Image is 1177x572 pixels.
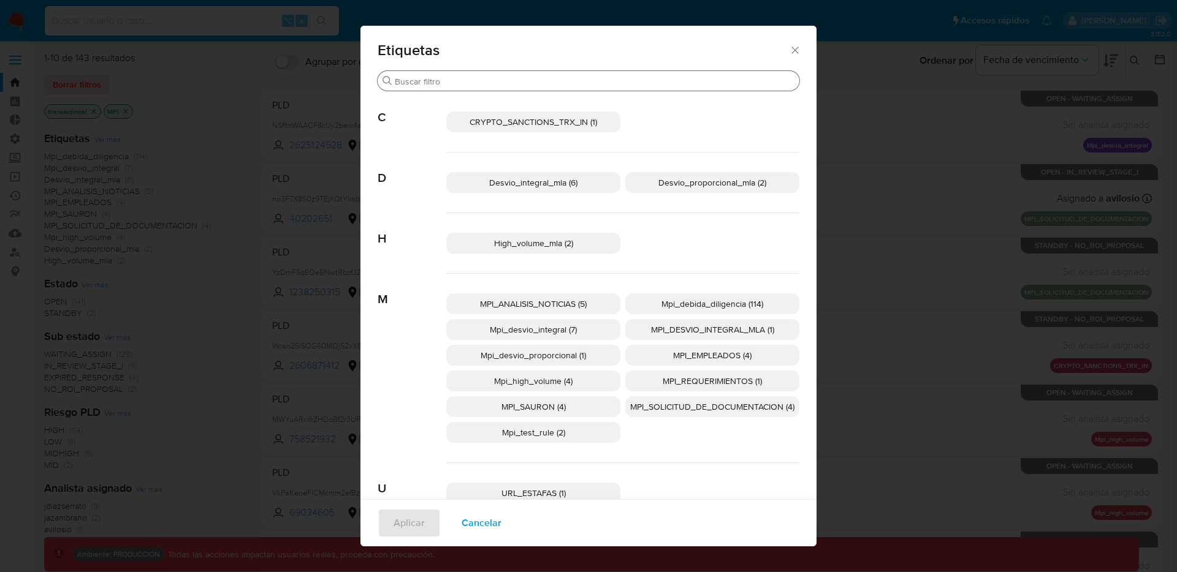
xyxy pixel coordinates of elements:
[481,349,586,361] span: Mpi_desvio_proporcional (1)
[489,176,577,189] span: Desvio_integral_mla (6)
[658,176,766,189] span: Desvio_proporcional_mla (2)
[789,44,800,55] button: Cerrar
[378,274,446,307] span: M
[625,345,799,366] div: MPI_EMPLEADOS (4)
[494,375,573,387] span: Mpi_high_volume (4)
[378,213,446,246] span: H
[480,298,587,310] span: MPI_ANALISIS_NOTICIAS (5)
[462,510,501,536] span: Cancelar
[395,76,794,87] input: Buscar filtro
[383,76,392,86] button: Buscar
[494,237,573,249] span: High_volume_mla (2)
[501,487,566,499] span: URL_ESTAFAS (1)
[502,426,565,438] span: Mpi_test_rule (2)
[501,401,566,413] span: MPI_SAURON (4)
[673,349,752,361] span: MPI_EMPLEADOS (4)
[446,483,620,503] div: URL_ESTAFAS (1)
[625,371,799,391] div: MPI_REQUERIMIENTOS (1)
[625,172,799,193] div: Desvio_proporcional_mla (2)
[446,233,620,254] div: High_volume_mla (2)
[378,92,446,125] span: C
[446,345,620,366] div: Mpi_desvio_proporcional (1)
[651,323,774,336] span: MPI_DESVIO_INTEGRAL_MLA (1)
[446,396,620,417] div: MPI_SAURON (4)
[663,375,762,387] span: MPI_REQUERIMIENTOS (1)
[446,172,620,193] div: Desvio_integral_mla (6)
[446,319,620,340] div: Mpi_desvio_integral (7)
[446,293,620,314] div: MPI_ANALISIS_NOTICIAS (5)
[446,422,620,443] div: Mpi_test_rule (2)
[378,463,446,496] span: U
[490,323,577,336] span: Mpi_desvio_integral (7)
[378,152,446,186] span: D
[625,293,799,314] div: Mpi_debida_diligencia (114)
[630,401,794,413] span: MPI_SOLICITUD_DE_DOCUMENTACION (4)
[446,111,620,132] div: CRYPTO_SANCTIONS_TRX_IN (1)
[661,298,763,310] span: Mpi_debida_diligencia (114)
[625,396,799,417] div: MPI_SOLICITUD_DE_DOCUMENTACION (4)
[446,508,517,538] button: Cancelar
[446,371,620,391] div: Mpi_high_volume (4)
[625,319,799,340] div: MPI_DESVIO_INTEGRAL_MLA (1)
[378,43,789,58] span: Etiquetas
[470,116,597,128] span: CRYPTO_SANCTIONS_TRX_IN (1)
